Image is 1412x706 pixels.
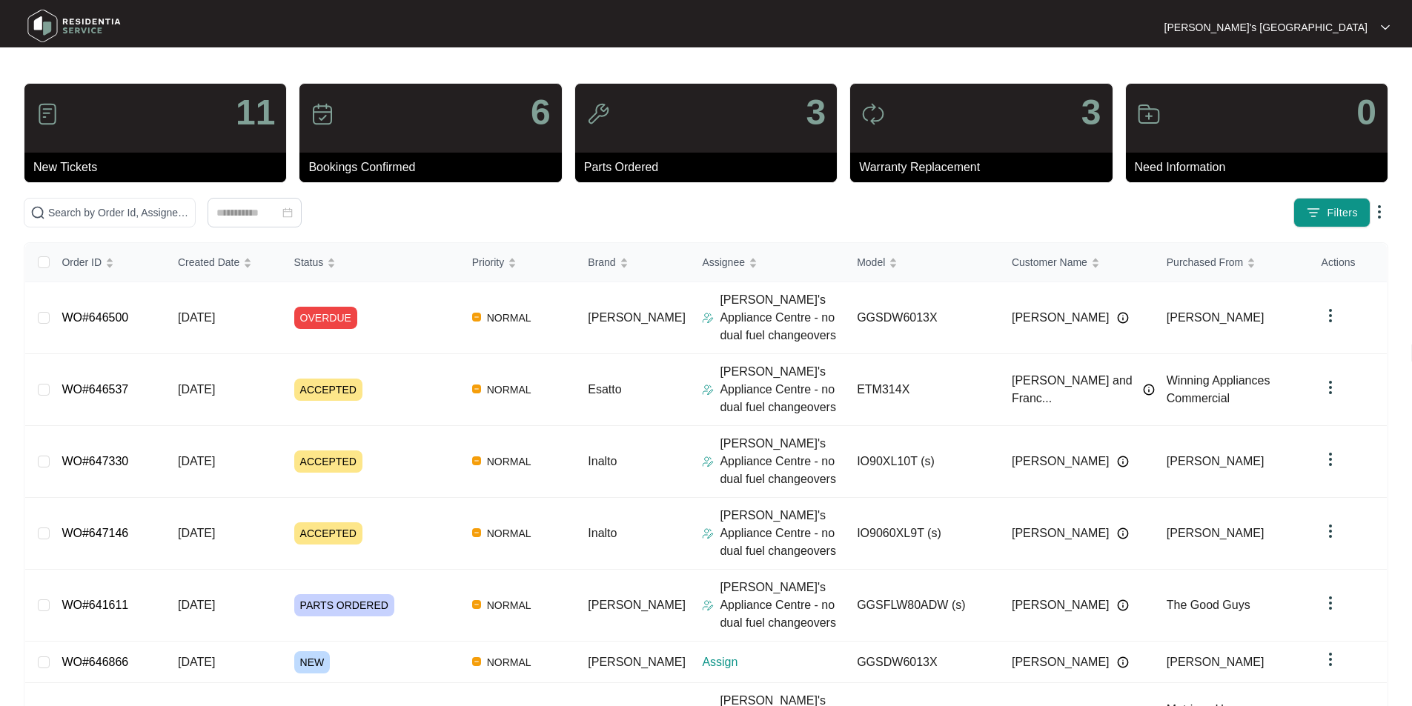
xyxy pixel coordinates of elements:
a: WO#646537 [62,383,128,396]
span: [PERSON_NAME] [588,656,686,668]
span: [PERSON_NAME] [588,311,686,324]
span: Winning Appliances Commercial [1167,374,1270,404]
img: Info icon [1117,656,1129,668]
span: [PERSON_NAME] [1012,309,1110,327]
img: Assigner Icon [702,312,714,324]
img: Info icon [1143,384,1155,396]
span: [PERSON_NAME] [1167,527,1264,539]
p: 0 [1356,95,1376,130]
span: ACCEPTED [294,379,362,401]
p: 3 [806,95,826,130]
img: Assigner Icon [702,527,714,539]
span: NORMAL [481,653,537,671]
th: Priority [460,243,577,282]
img: icon [36,102,59,126]
td: GGSDW6013X [845,642,1000,683]
span: [DATE] [178,311,215,324]
p: [PERSON_NAME]'s Appliance Centre - no dual fuel changeovers [720,507,845,560]
p: [PERSON_NAME]'s Appliance Centre - no dual fuel changeovers [720,435,845,488]
img: Vercel Logo [472,600,481,609]
span: Filters [1327,205,1358,221]
img: Vercel Logo [472,456,481,465]
img: Vercel Logo [472,313,481,322]
img: Assigner Icon [702,599,714,611]
span: Customer Name [1012,254,1087,270]
img: dropdown arrow [1381,24,1390,31]
img: icon [861,102,885,126]
td: GGSDW6013X [845,282,1000,354]
span: NORMAL [481,453,537,470]
a: WO#646500 [62,311,128,324]
img: icon [311,102,334,126]
td: ETM314X [845,354,1000,426]
img: dropdown arrow [1322,522,1339,540]
span: Status [294,254,324,270]
span: [PERSON_NAME] [1167,455,1264,467]
span: NORMAL [481,596,537,614]
th: Purchased From [1155,243,1310,282]
span: [PERSON_NAME] [1012,653,1110,671]
a: WO#641611 [62,599,128,611]
a: WO#647146 [62,527,128,539]
span: Assignee [702,254,745,270]
span: [DATE] [178,455,215,467]
span: Priority [472,254,505,270]
p: Parts Ordered [584,159,837,176]
span: NORMAL [481,309,537,327]
span: Brand [588,254,615,270]
span: [PERSON_NAME] and Franc... [1012,372,1136,407]
span: The Good Guys [1167,599,1250,611]
img: Info icon [1117,456,1129,467]
span: ACCEPTED [294,522,362,545]
img: filter icon [1306,205,1321,220]
span: Inalto [588,527,617,539]
button: filter iconFilters [1293,198,1370,227]
span: [PERSON_NAME] [1012,596,1110,614]
img: dropdown arrow [1322,307,1339,324]
span: ACCEPTED [294,450,362,473]
th: Assignee [690,243,845,282]
img: dropdown arrow [1370,203,1388,221]
p: Need Information [1135,159,1388,176]
span: Esatto [588,383,621,396]
td: IO9060XL9T (s) [845,498,1000,570]
img: Assigner Icon [702,456,714,467]
th: Created Date [166,243,282,282]
th: Order ID [50,243,166,282]
p: Warranty Replacement [859,159,1112,176]
span: [PERSON_NAME] [1167,656,1264,668]
th: Actions [1310,243,1387,282]
img: search-icon [30,205,45,220]
p: [PERSON_NAME]'s Appliance Centre - no dual fuel changeovers [720,291,845,344]
a: WO#647330 [62,455,128,467]
span: [DATE] [178,599,215,611]
img: Vercel Logo [472,528,481,537]
p: New Tickets [33,159,286,176]
img: residentia service logo [22,4,126,48]
span: Model [857,254,885,270]
p: 3 [1081,95,1101,130]
span: NORMAL [481,381,537,399]
img: Assigner Icon [702,384,714,396]
span: NEW [294,651,331,673]
img: icon [1137,102,1161,126]
th: Customer Name [1000,243,1155,282]
img: icon [586,102,610,126]
p: 11 [236,95,275,130]
img: Info icon [1117,312,1129,324]
th: Model [845,243,1000,282]
p: Bookings Confirmed [308,159,561,176]
img: Vercel Logo [472,384,481,393]
img: dropdown arrow [1322,594,1339,612]
img: Info icon [1117,599,1129,611]
p: [PERSON_NAME]'s [GEOGRAPHIC_DATA] [1164,20,1368,35]
p: Assign [702,653,845,671]
span: Created Date [178,254,239,270]
span: OVERDUE [294,307,357,329]
img: dropdown arrow [1322,379,1339,396]
span: [PERSON_NAME] [1012,524,1110,542]
span: [DATE] [178,383,215,396]
p: [PERSON_NAME]'s Appliance Centre - no dual fuel changeovers [720,579,845,632]
img: Vercel Logo [472,657,481,666]
span: Purchased From [1167,254,1243,270]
